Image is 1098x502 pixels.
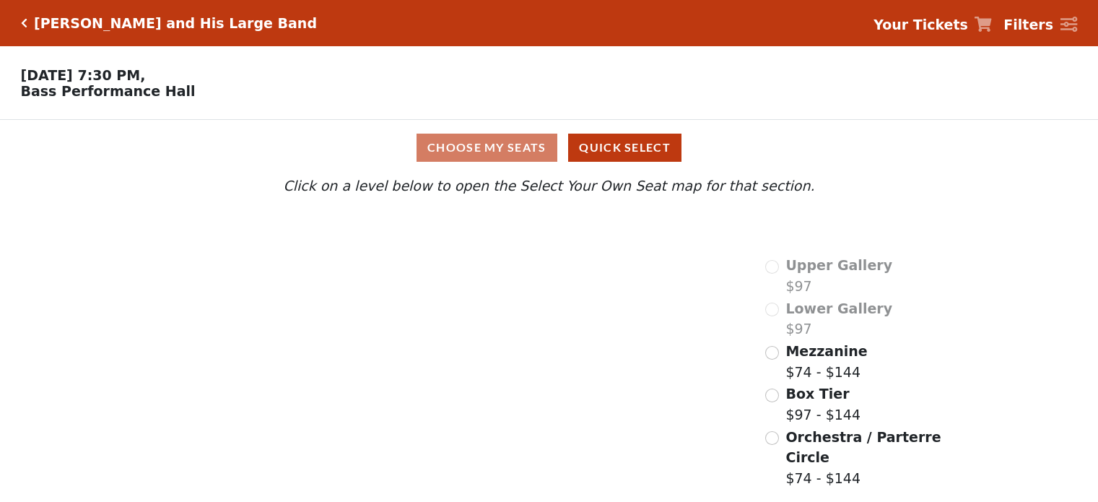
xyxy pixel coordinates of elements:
h5: [PERSON_NAME] and His Large Band [34,15,317,32]
label: $74 - $144 [785,341,867,382]
span: Lower Gallery [785,300,892,316]
strong: Your Tickets [873,17,968,33]
strong: Filters [1003,17,1053,33]
a: Filters [1003,14,1077,35]
span: Orchestra / Parterre Circle [785,429,941,466]
label: $97 - $144 [785,384,860,425]
label: $74 - $144 [785,427,943,489]
button: Quick Select [568,134,681,162]
span: Mezzanine [785,343,867,359]
a: Your Tickets [873,14,992,35]
p: Click on a level below to open the Select Your Own Seat map for that section. [147,176,950,196]
label: $97 [785,255,892,296]
a: Click here to go back to filters [21,18,27,28]
span: Upper Gallery [785,257,892,273]
path: Lower Gallery - Seats Available: 0 [296,261,521,332]
span: Box Tier [785,386,849,402]
label: $97 [785,298,892,339]
path: Upper Gallery - Seats Available: 0 [279,219,492,270]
